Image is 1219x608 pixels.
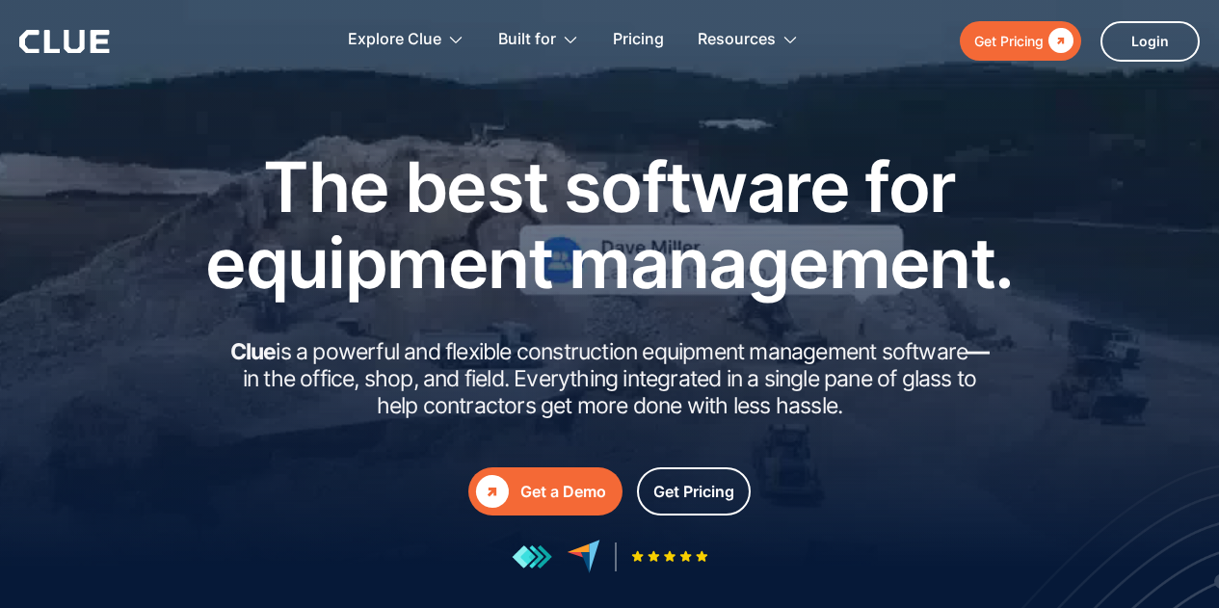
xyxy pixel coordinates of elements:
[637,467,751,515] a: Get Pricing
[512,544,552,569] img: reviews at getapp
[631,550,708,563] img: Five-star rating icon
[476,475,509,508] div: 
[1100,21,1200,62] a: Login
[176,148,1044,301] h1: The best software for equipment management.
[613,10,664,70] a: Pricing
[230,338,277,365] strong: Clue
[348,10,441,70] div: Explore Clue
[698,10,776,70] div: Resources
[468,467,623,515] a: Get a Demo
[967,338,989,365] strong: —
[960,21,1081,61] a: Get Pricing
[498,10,579,70] div: Built for
[698,10,799,70] div: Resources
[348,10,464,70] div: Explore Clue
[520,480,606,504] div: Get a Demo
[498,10,556,70] div: Built for
[567,540,600,573] img: reviews at capterra
[974,29,1044,53] div: Get Pricing
[225,339,995,419] h2: is a powerful and flexible construction equipment management software in the office, shop, and fi...
[653,480,734,504] div: Get Pricing
[1044,29,1073,53] div: 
